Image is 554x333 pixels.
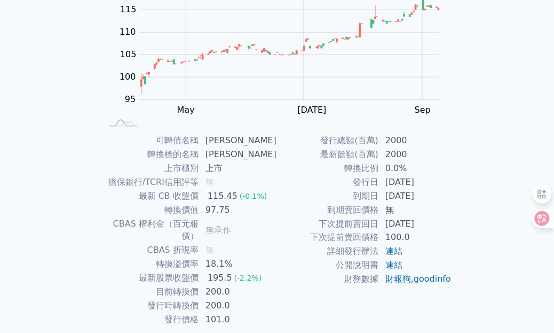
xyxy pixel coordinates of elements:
[277,231,379,245] td: 下次提前賣回價格
[199,258,277,272] td: 18.1%
[177,105,195,115] tspan: May
[379,148,452,161] td: 2000
[120,72,136,82] tspan: 100
[102,299,199,313] td: 發行時轉換價
[277,134,379,148] td: 發行總額(百萬)
[199,148,277,161] td: [PERSON_NAME]
[277,175,379,189] td: 發行日
[379,134,452,148] td: 2000
[205,177,214,187] span: 無
[277,259,379,273] td: 公開說明書
[102,203,199,217] td: 轉換價值
[385,260,402,270] a: 連結
[120,27,136,37] tspan: 110
[102,148,199,161] td: 轉換標的名稱
[379,231,452,245] td: 100.0
[385,246,402,257] a: 連結
[379,161,452,175] td: 0.0%
[205,245,214,255] span: 無
[205,225,231,235] span: 無承作
[199,134,277,148] td: [PERSON_NAME]
[125,95,136,105] tspan: 95
[199,299,277,313] td: 200.0
[379,175,452,189] td: [DATE]
[277,217,379,231] td: 下次提前賣回日
[120,5,137,15] tspan: 115
[102,189,199,203] td: 最新 CB 收盤價
[379,189,452,203] td: [DATE]
[385,274,411,284] a: 財報狗
[205,190,240,203] div: 115.45
[379,203,452,217] td: 無
[102,258,199,272] td: 轉換溢價率
[277,161,379,175] td: 轉換比例
[277,203,379,217] td: 到期賣回價格
[199,161,277,175] td: 上市
[199,313,277,327] td: 101.0
[240,192,267,200] span: (-0.1%)
[414,274,451,284] a: goodinfo
[102,134,199,148] td: 可轉債名稱
[234,274,262,283] span: (-2.2%)
[120,50,137,60] tspan: 105
[102,175,199,189] td: 擔保銀行/TCRI信用評等
[199,203,277,217] td: 97.75
[277,273,379,286] td: 財務數據
[102,217,199,244] td: CBAS 權利金（百元報價）
[379,273,452,286] td: ,
[102,272,199,285] td: 最新股票收盤價
[199,285,277,299] td: 200.0
[298,105,327,115] tspan: [DATE]
[415,105,431,115] tspan: Sep
[205,272,234,285] div: 195.5
[102,285,199,299] td: 目前轉換價
[102,313,199,327] td: 發行價格
[277,245,379,259] td: 詳細發行辦法
[379,217,452,231] td: [DATE]
[102,244,199,258] td: CBAS 折現率
[277,148,379,161] td: 最新餘額(百萬)
[102,161,199,175] td: 上市櫃別
[277,189,379,203] td: 到期日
